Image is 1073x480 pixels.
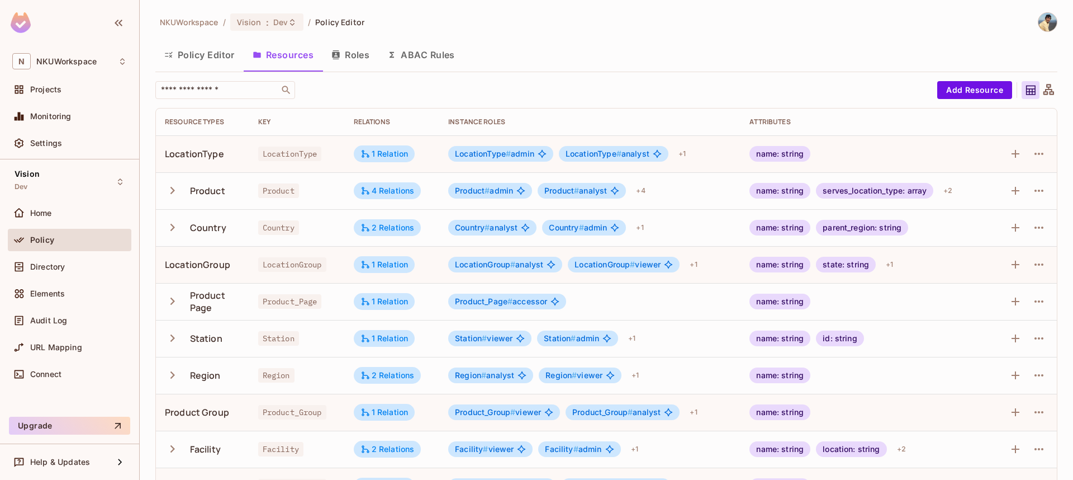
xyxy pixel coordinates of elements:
[15,170,40,178] span: Vision
[308,17,311,27] li: /
[749,117,982,126] div: Attributes
[360,407,409,417] div: 1 Relation
[575,260,661,269] span: viewer
[544,186,579,195] span: Product
[360,223,415,233] div: 2 Relations
[360,297,409,307] div: 1 Relation
[483,444,488,454] span: #
[165,148,224,160] div: LocationType
[507,297,512,306] span: #
[1038,13,1057,31] img: Nitin Kumar
[190,332,222,345] div: Station
[566,149,621,158] span: LocationType
[360,370,415,380] div: 2 Relations
[749,368,810,383] div: name: string
[627,366,643,384] div: + 1
[30,85,61,94] span: Projects
[190,222,226,234] div: Country
[455,186,490,195] span: Product
[315,17,364,27] span: Policy Editor
[223,17,226,27] li: /
[165,406,229,418] div: Product Group
[190,369,221,382] div: Region
[816,257,876,272] div: state: string
[455,408,541,417] span: viewer
[626,440,643,458] div: + 1
[360,444,415,454] div: 2 Relations
[455,260,515,269] span: LocationGroup
[939,182,957,200] div: + 2
[455,223,517,232] span: analyst
[572,370,577,380] span: #
[749,146,810,162] div: name: string
[360,186,415,196] div: 4 Relations
[30,370,61,379] span: Connect
[816,441,886,457] div: location: string
[360,260,409,270] div: 1 Relation
[354,117,431,126] div: Relations
[881,256,898,274] div: + 1
[258,442,303,457] span: Facility
[455,297,547,306] span: accessor
[632,182,649,200] div: + 4
[616,149,621,158] span: #
[545,370,577,380] span: Region
[258,331,299,346] span: Station
[30,139,62,148] span: Settings
[485,186,490,195] span: #
[258,220,299,235] span: Country
[30,112,72,121] span: Monitoring
[544,333,576,343] span: Station
[574,186,579,195] span: #
[572,407,633,417] span: Product_Group
[749,183,810,199] div: name: string
[749,220,810,236] div: name: string
[258,147,322,161] span: LocationType
[749,441,810,457] div: name: string
[549,223,583,232] span: Country
[190,289,240,314] div: Product Page
[273,17,288,27] span: Dev
[155,41,244,69] button: Policy Editor
[749,294,810,309] div: name: string
[30,343,82,352] span: URL Mapping
[937,81,1012,99] button: Add Resource
[624,330,640,347] div: + 1
[30,316,67,325] span: Audit Log
[455,444,488,454] span: Facility
[378,41,464,69] button: ABAC Rules
[455,260,543,269] span: analyst
[544,334,599,343] span: admin
[165,117,240,126] div: Resource Types
[510,260,515,269] span: #
[455,445,514,454] span: viewer
[455,370,486,380] span: Region
[237,17,262,27] span: Vision
[545,444,578,454] span: Facility
[544,186,607,195] span: analyst
[510,407,515,417] span: #
[190,185,225,197] div: Product
[685,256,701,274] div: + 1
[545,371,602,380] span: viewer
[455,223,490,232] span: Country
[9,417,130,435] button: Upgrade
[749,404,810,420] div: name: string
[265,18,269,27] span: :
[455,149,511,158] span: LocationType
[485,223,490,232] span: #
[258,117,336,126] div: Key
[36,57,97,66] span: Workspace: NKUWorkspace
[160,17,219,27] span: the active workspace
[455,186,513,195] span: admin
[448,117,732,126] div: Instance roles
[15,182,27,191] span: Dev
[506,149,511,158] span: #
[628,407,633,417] span: #
[674,145,690,163] div: + 1
[573,444,578,454] span: #
[892,440,910,458] div: + 2
[572,408,661,417] span: analyst
[481,370,486,380] span: #
[455,371,514,380] span: analyst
